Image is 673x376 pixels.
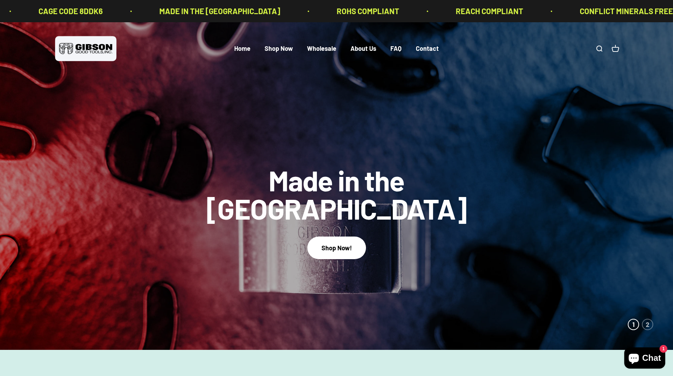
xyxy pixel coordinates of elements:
[622,347,667,370] inbox-online-store-chat: Shopify online store chat
[628,319,639,330] button: 1
[440,5,508,17] p: REACH COMPLIANT
[642,319,653,330] button: 2
[564,5,657,17] p: CONFLICT MINERALS FREE
[307,45,336,53] a: Wholesale
[265,45,293,53] a: Shop Now
[144,5,265,17] p: MADE IN THE [GEOGRAPHIC_DATA]
[321,5,384,17] p: ROHS COMPLIANT
[350,45,376,53] a: About Us
[234,45,250,53] a: Home
[390,45,402,53] a: FAQ
[307,237,366,259] button: Shop Now!
[23,5,87,17] p: CAGE CODE 8DDK6
[416,45,439,53] a: Contact
[199,191,474,225] split-lines: Made in the [GEOGRAPHIC_DATA]
[321,243,352,253] div: Shop Now!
